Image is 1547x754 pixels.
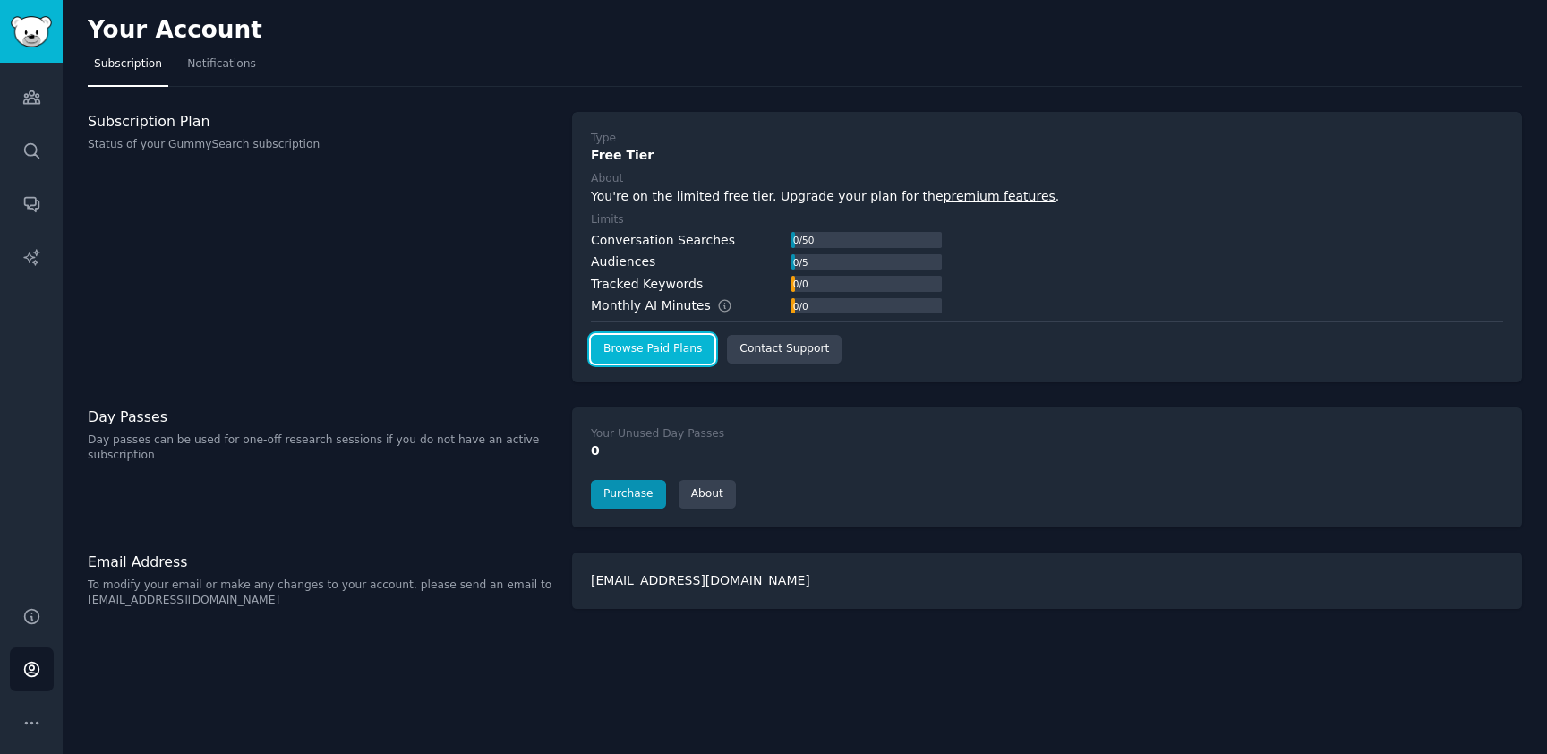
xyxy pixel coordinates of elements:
[791,298,809,314] div: 0 / 0
[591,275,703,294] div: Tracked Keywords
[88,50,168,87] a: Subscription
[591,335,714,364] a: Browse Paid Plans
[187,56,256,73] span: Notifications
[591,480,666,509] a: Purchase
[727,335,842,364] a: Contact Support
[591,426,724,442] div: Your Unused Day Passes
[88,433,553,464] p: Day passes can be used for one-off research sessions if you do not have an active subscription
[88,407,553,426] h3: Day Passes
[679,480,736,509] a: About
[88,578,553,609] p: To modify your email or make any changes to your account, please send an email to [EMAIL_ADDRESS]...
[791,232,816,248] div: 0 / 50
[591,296,751,315] div: Monthly AI Minutes
[591,212,624,228] div: Limits
[791,276,809,292] div: 0 / 0
[591,253,655,271] div: Audiences
[591,187,1503,206] div: You're on the limited free tier. Upgrade your plan for the .
[88,16,262,45] h2: Your Account
[791,254,809,270] div: 0 / 5
[591,171,623,187] div: About
[591,441,1503,460] div: 0
[591,131,616,147] div: Type
[11,16,52,47] img: GummySearch logo
[591,231,735,250] div: Conversation Searches
[88,112,553,131] h3: Subscription Plan
[88,137,553,153] p: Status of your GummySearch subscription
[944,189,1056,203] a: premium features
[181,50,262,87] a: Notifications
[572,553,1522,609] div: [EMAIL_ADDRESS][DOMAIN_NAME]
[88,553,553,571] h3: Email Address
[94,56,162,73] span: Subscription
[591,146,1503,165] div: Free Tier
